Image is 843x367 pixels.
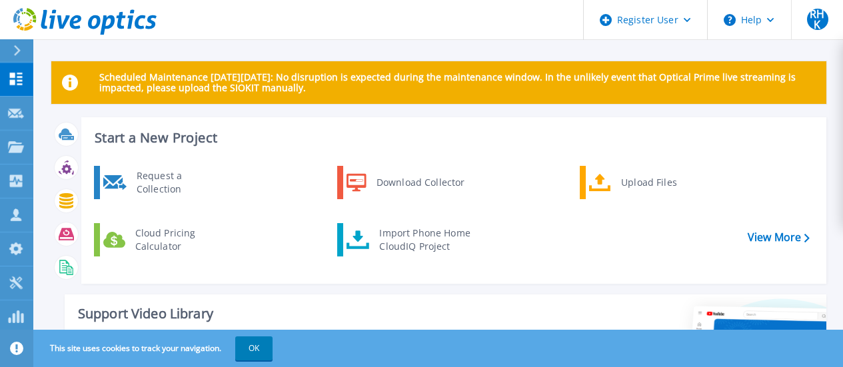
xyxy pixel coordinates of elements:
div: Upload Files [614,169,713,196]
div: Cloud Pricing Calculator [129,226,227,253]
a: Request a Collection [94,166,231,199]
div: Import Phone Home CloudIQ Project [373,226,476,253]
a: Upload Files [580,166,716,199]
button: OK [235,336,273,360]
span: RHK [807,9,828,30]
div: Find tutorials, instructional guides and other support videos to help you make the most of your L... [78,328,474,354]
div: Support Video Library [78,305,474,322]
div: Request a Collection [130,169,227,196]
h3: Start a New Project [95,131,809,145]
a: View More [748,231,810,244]
div: Download Collector [370,169,470,196]
a: Cloud Pricing Calculator [94,223,231,256]
a: Download Collector [337,166,474,199]
p: Scheduled Maintenance [DATE][DATE]: No disruption is expected during the maintenance window. In t... [99,72,816,93]
span: This site uses cookies to track your navigation. [37,336,273,360]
